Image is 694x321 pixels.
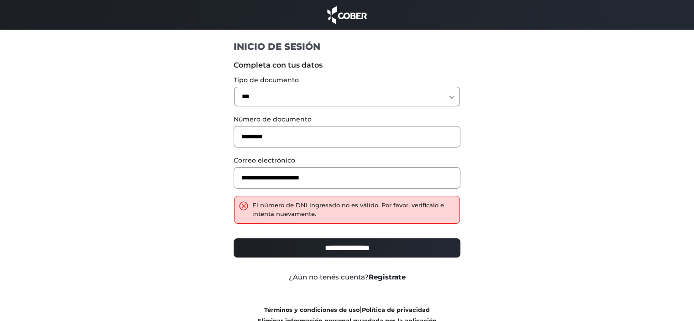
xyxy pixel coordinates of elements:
a: Registrate [369,273,406,281]
label: Tipo de documento [234,75,460,85]
img: cober_marca.png [325,5,370,25]
label: Número de documento [234,115,460,124]
h1: INICIO DE SESIÓN [234,41,460,53]
div: El número de DNI ingresado no es válido. Por favor, verificalo e intentá nuevamente. [252,201,455,219]
div: ¿Aún no tenés cuenta? [227,272,467,283]
a: Términos y condiciones de uso [264,306,360,313]
label: Correo electrónico [234,156,460,165]
a: Política de privacidad [362,306,430,313]
label: Completa con tus datos [234,60,460,71]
